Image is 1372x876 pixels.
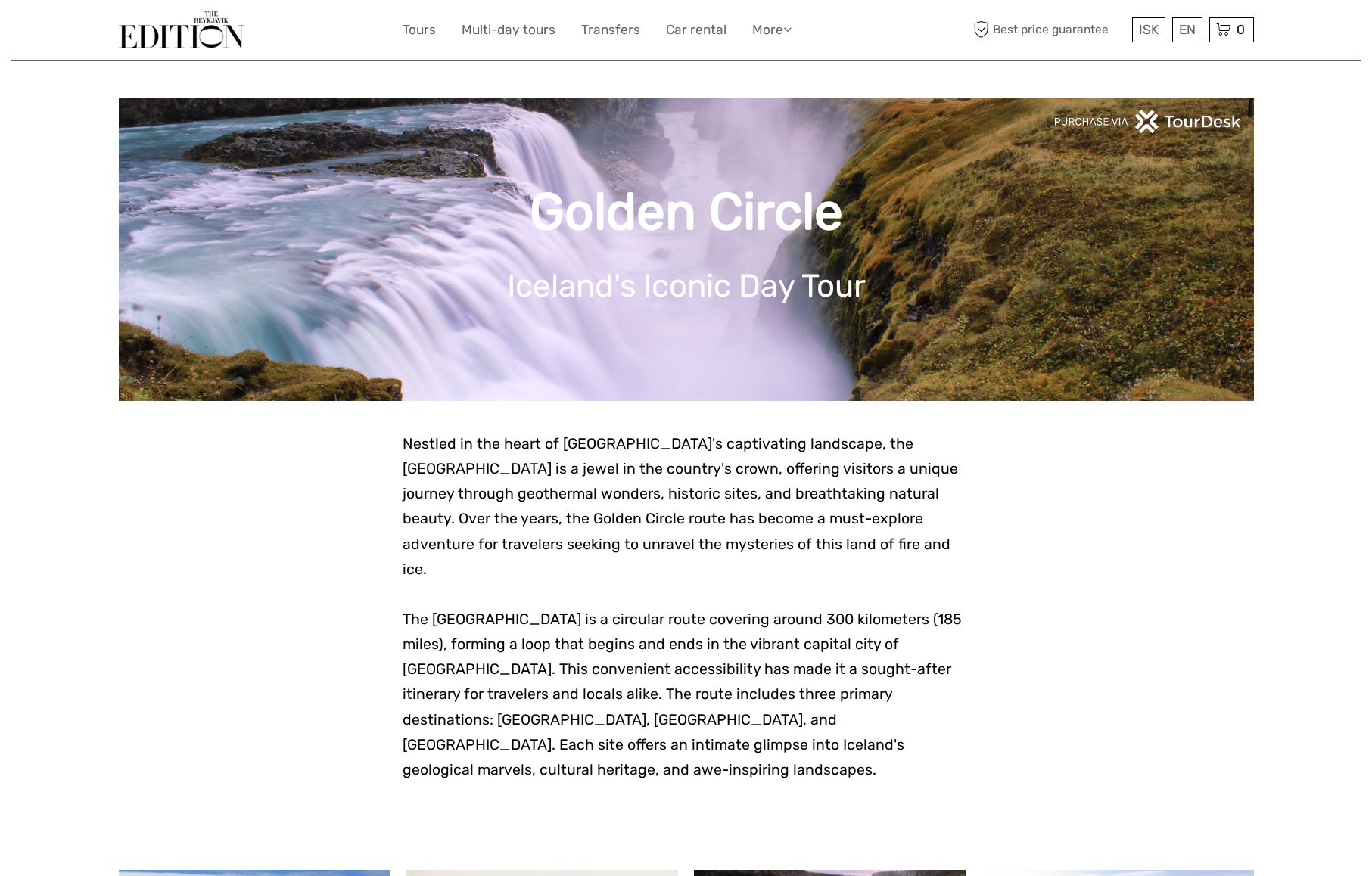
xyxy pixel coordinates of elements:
a: Transfers [581,19,640,41]
span: The [GEOGRAPHIC_DATA] is a circular route covering around 300 kilometers (185 miles), forming a l... [403,610,962,778]
span: 0 [1234,22,1247,37]
span: Nestled in the heart of [GEOGRAPHIC_DATA]'s captivating landscape, the [GEOGRAPHIC_DATA] is a jew... [403,435,958,578]
a: More [752,19,792,41]
img: PurchaseViaTourDeskwhite.png [1053,110,1243,133]
a: Tours [403,19,436,41]
h1: Iceland's Iconic Day Tour [142,267,1231,305]
a: Multi-day tours [462,19,555,41]
a: Car rental [666,19,726,41]
span: ISK [1139,22,1159,37]
img: The Reykjavík Edition [119,11,244,48]
span: Best price guarantee [970,17,1128,42]
div: EN [1172,17,1202,42]
h1: Golden Circle [142,182,1231,243]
